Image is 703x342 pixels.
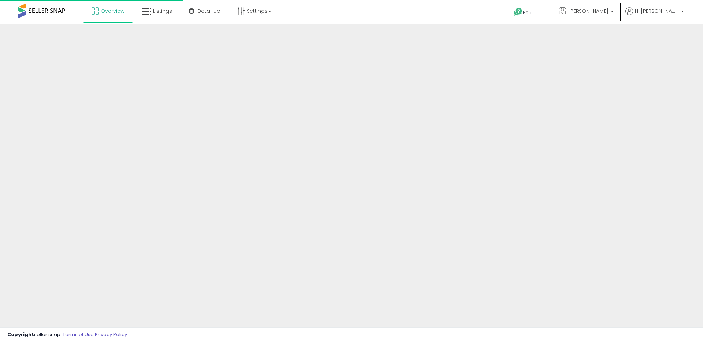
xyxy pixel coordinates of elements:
[153,7,172,15] span: Listings
[568,7,609,15] span: [PERSON_NAME]
[508,2,547,24] a: Help
[197,7,220,15] span: DataHub
[514,7,523,16] i: Get Help
[635,7,679,15] span: Hi [PERSON_NAME]
[101,7,124,15] span: Overview
[523,10,533,16] span: Help
[625,7,684,24] a: Hi [PERSON_NAME]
